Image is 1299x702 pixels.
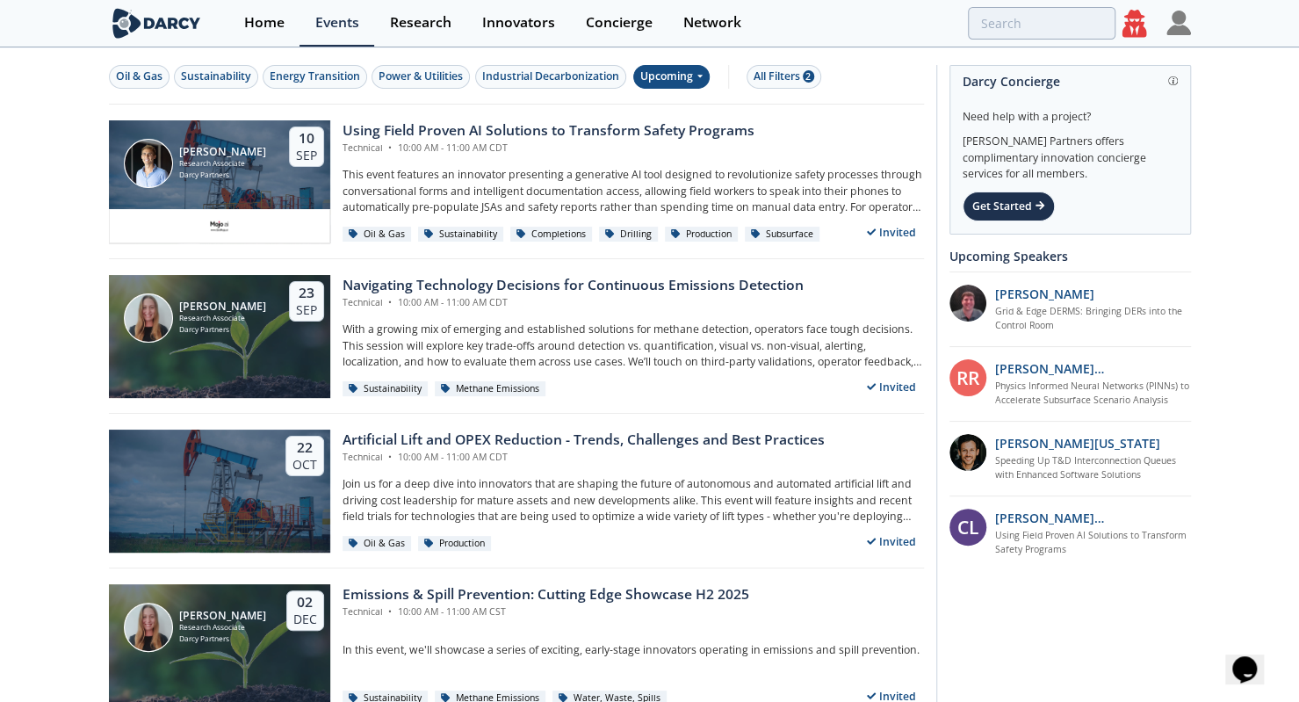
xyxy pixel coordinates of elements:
[343,584,749,605] div: Emissions & Spill Prevention: Cutting Edge Showcase H2 2025
[949,285,986,322] img: accc9a8e-a9c1-4d58-ae37-132228efcf55
[343,296,804,310] div: Technical 10:00 AM - 11:00 AM CDT
[208,215,230,236] img: c99e3ca0-ae72-4bf9-a710-a645b1189d83
[296,302,317,318] div: Sep
[179,313,266,324] div: Research Associate
[343,430,825,451] div: Artificial Lift and OPEX Reduction - Trends, Challenges and Best Practices
[292,457,317,473] div: Oct
[343,605,749,619] div: Technical 10:00 AM - 11:00 AM CST
[343,275,804,296] div: Navigating Technology Decisions for Continuous Emissions Detection
[747,65,821,89] button: All Filters 2
[745,227,820,242] div: Subsurface
[109,65,170,89] button: Oil & Gas
[995,380,1191,408] a: Physics Informed Neural Networks (PINNs) to Accelerate Subsurface Scenario Analysis
[174,65,258,89] button: Sustainability
[343,167,924,215] p: This event features an innovator presenting a generative AI tool designed to revolutionize safety...
[179,324,266,336] div: Darcy Partners
[995,285,1094,303] p: [PERSON_NAME]
[296,148,317,163] div: Sep
[386,451,395,463] span: •
[296,130,317,148] div: 10
[124,293,173,343] img: Camila Behar
[475,65,626,89] button: Industrial Decarbonization
[179,158,266,170] div: Research Associate
[859,531,924,553] div: Invited
[343,227,412,242] div: Oil & Gas
[963,66,1178,97] div: Darcy Concierge
[995,434,1160,452] p: [PERSON_NAME][US_STATE]
[293,612,317,627] div: Dec
[343,451,825,465] div: Technical 10:00 AM - 11:00 AM CDT
[599,227,659,242] div: Drilling
[435,381,546,397] div: Methane Emissions
[949,434,986,471] img: 1b183925-147f-4a47-82c9-16eeeed5003c
[995,509,1191,527] p: [PERSON_NAME][MEDICAL_DATA]
[244,16,285,30] div: Home
[665,227,739,242] div: Production
[343,322,924,370] p: With a growing mix of emerging and established solutions for methane detection, operators face to...
[482,16,555,30] div: Innovators
[963,192,1055,221] div: Get Started
[963,125,1178,183] div: [PERSON_NAME] Partners offers complimentary innovation concierge services for all members.
[124,603,173,652] img: Camila Behar
[124,139,173,188] img: Juan Mayol
[179,633,266,645] div: Darcy Partners
[263,65,367,89] button: Energy Transition
[859,376,924,398] div: Invited
[296,285,317,302] div: 23
[386,141,395,154] span: •
[109,120,924,243] a: Juan Mayol [PERSON_NAME] Research Associate Darcy Partners 10 Sep Using Field Proven AI Solutions...
[179,170,266,181] div: Darcy Partners
[949,241,1191,271] div: Upcoming Speakers
[1166,11,1191,35] img: Profile
[968,7,1115,40] input: Advanced Search
[803,70,814,83] span: 2
[386,605,395,618] span: •
[179,622,266,633] div: Research Associate
[109,430,924,553] a: 22 Oct Artificial Lift and OPEX Reduction - Trends, Challenges and Best Practices Technical • 10:...
[179,300,266,313] div: [PERSON_NAME]
[683,16,741,30] div: Network
[949,509,986,546] div: CL
[1168,76,1178,86] img: information.svg
[179,146,266,158] div: [PERSON_NAME]
[510,227,593,242] div: Completions
[181,69,251,84] div: Sustainability
[963,97,1178,125] div: Need help with a project?
[995,529,1191,557] a: Using Field Proven AI Solutions to Transform Safety Programs
[390,16,451,30] div: Research
[116,69,162,84] div: Oil & Gas
[386,296,395,308] span: •
[379,69,463,84] div: Power & Utilities
[995,305,1191,333] a: Grid & Edge DERMS: Bringing DERs into the Control Room
[859,221,924,243] div: Invited
[343,120,754,141] div: Using Field Proven AI Solutions to Transform Safety Programs
[995,454,1191,482] a: Speeding Up T&D Interconnection Queues with Enhanced Software Solutions
[343,476,924,525] p: Join us for a deep dive into innovators that are shaping the future of autonomous and automated a...
[293,594,317,612] div: 02
[343,536,412,552] div: Oil & Gas
[754,69,814,84] div: All Filters
[292,439,317,457] div: 22
[1225,632,1281,684] iframe: chat widget
[343,381,429,397] div: Sustainability
[315,16,359,30] div: Events
[586,16,653,30] div: Concierge
[372,65,470,89] button: Power & Utilities
[949,359,986,396] div: RR
[418,536,492,552] div: Production
[343,141,754,156] div: Technical 10:00 AM - 11:00 AM CDT
[270,69,360,84] div: Energy Transition
[418,227,504,242] div: Sustainability
[109,275,924,398] a: Camila Behar [PERSON_NAME] Research Associate Darcy Partners 23 Sep Navigating Technology Decisio...
[343,642,924,658] p: In this event, we'll showcase a series of exciting, early-stage innovators operating in emissions...
[482,69,619,84] div: Industrial Decarbonization
[995,359,1191,378] p: [PERSON_NAME] [PERSON_NAME]
[109,8,205,39] img: logo-wide.svg
[179,610,266,622] div: [PERSON_NAME]
[633,65,710,89] div: Upcoming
